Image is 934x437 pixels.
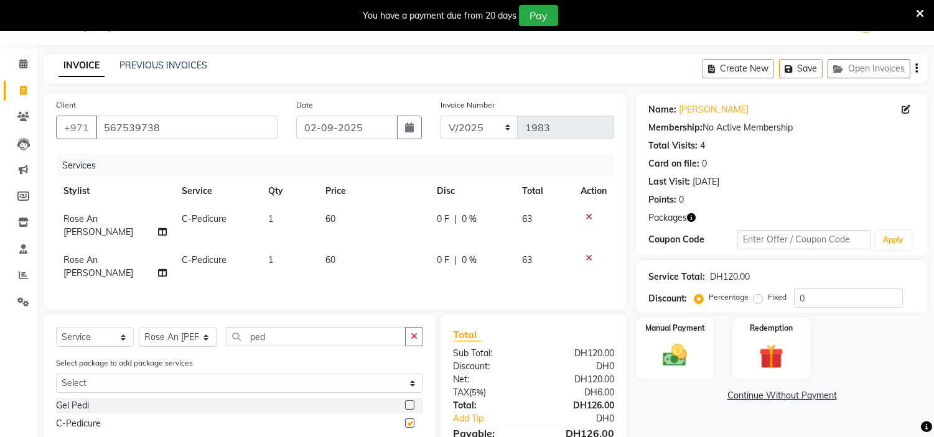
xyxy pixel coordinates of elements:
[182,254,227,265] span: C-Pedicure
[709,292,749,303] label: Percentage
[534,360,624,373] div: DH0
[710,270,750,283] div: DH120.00
[693,175,719,188] div: [DATE]
[261,177,318,205] th: Qty
[119,60,207,71] a: PREVIOUS INVOICES
[318,177,429,205] th: Price
[63,254,133,278] span: Rose An [PERSON_NAME]
[56,177,175,205] th: Stylist
[444,386,534,399] div: ( )
[444,412,549,425] a: Add Tip
[58,55,105,77] a: INVOICE
[429,177,515,205] th: Disc
[648,121,915,134] div: No Active Membership
[268,254,273,265] span: 1
[703,59,774,78] button: Create New
[523,213,533,224] span: 63
[441,99,495,111] label: Invoice Number
[638,389,925,402] a: Continue Without Payment
[779,59,823,78] button: Save
[462,254,477,267] span: 0 %
[444,373,534,386] div: Net:
[515,177,574,205] th: Total
[56,399,89,412] div: Gel Pedi
[363,9,516,22] div: You have a payment due from 20 days
[750,323,793,334] label: Redemption
[519,5,558,26] button: Pay
[453,387,469,398] span: tax
[57,154,623,177] div: Services
[648,121,703,134] div: Membership:
[444,360,534,373] div: Discount:
[325,213,335,224] span: 60
[702,157,707,170] div: 0
[226,327,406,346] input: Search or Scan
[679,193,684,206] div: 0
[573,177,614,205] th: Action
[175,177,261,205] th: Service
[437,213,449,226] span: 0 F
[648,103,676,116] div: Name:
[296,99,313,111] label: Date
[534,386,624,399] div: DH6.00
[56,116,97,139] button: +971
[56,357,193,369] label: Select package to add package services
[56,99,76,111] label: Client
[96,116,278,139] input: Search by Name/Mobile/Email/Code
[648,139,698,152] div: Total Visits:
[63,213,133,237] span: Rose An [PERSON_NAME]
[472,387,483,397] span: 5%
[737,230,871,249] input: Enter Offer / Coupon Code
[648,233,737,246] div: Coupon Code
[182,213,227,224] span: C-Pedicure
[679,103,749,116] a: [PERSON_NAME]
[454,213,457,226] span: |
[325,254,335,265] span: 60
[56,417,101,430] div: C-Pedicure
[648,193,676,206] div: Points:
[645,323,705,334] label: Manual Payment
[648,270,705,283] div: Service Total:
[437,254,449,267] span: 0 F
[268,213,273,224] span: 1
[534,347,624,360] div: DH120.00
[648,292,687,305] div: Discount:
[523,254,533,265] span: 63
[549,412,624,425] div: DH0
[700,139,705,152] div: 4
[453,328,482,341] span: Total
[828,59,910,78] button: Open Invoices
[648,175,690,188] div: Last Visit:
[655,341,694,369] img: _cash.svg
[752,341,791,372] img: _gift.svg
[648,211,687,224] span: Packages
[648,157,699,170] div: Card on file:
[444,399,534,412] div: Total:
[876,231,912,249] button: Apply
[444,347,534,360] div: Sub Total:
[534,399,624,412] div: DH126.00
[454,254,457,267] span: |
[462,213,477,226] span: 0 %
[768,292,787,303] label: Fixed
[534,373,624,386] div: DH120.00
